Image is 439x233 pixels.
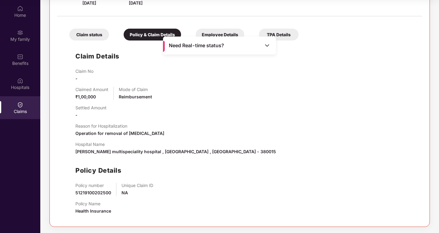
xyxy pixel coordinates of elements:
span: - [75,112,78,118]
span: Reimbursement [119,94,152,99]
p: Settled Amount [75,105,107,110]
div: Policy & Claim Details [124,29,181,41]
span: NA [122,190,128,195]
img: svg+xml;base64,PHN2ZyBpZD0iSG9zcGl0YWxzIiB4bWxucz0iaHR0cDovL3d3dy53My5vcmcvMjAwMC9zdmciIHdpZHRoPS... [17,78,23,84]
img: svg+xml;base64,PHN2ZyBpZD0iSG9tZSIgeG1sbnM9Imh0dHA6Ly93d3cudzMub3JnLzIwMDAvc3ZnIiB3aWR0aD0iMjAiIG... [17,5,23,12]
div: TPA Details [259,29,299,41]
span: Health Insurance [75,208,111,214]
div: Employee Details [196,29,244,41]
p: Unique Claim ID [122,183,153,188]
p: Mode of Claim [119,87,152,92]
img: svg+xml;base64,PHN2ZyBpZD0iQ2xhaW0iIHhtbG5zPSJodHRwOi8vd3d3LnczLm9yZy8yMDAwL3N2ZyIgd2lkdGg9IjIwIi... [17,102,23,108]
p: Policy number [75,183,111,188]
span: [PERSON_NAME] multispeciality hospital , [GEOGRAPHIC_DATA] , [GEOGRAPHIC_DATA] - 380015 [75,149,276,154]
span: 51219100202500 [75,190,111,195]
img: Toggle Icon [264,42,270,48]
p: Policy Name [75,201,111,206]
span: Operation for removal of [MEDICAL_DATA] [75,131,164,136]
span: ₹1,00,000 [75,94,96,99]
h1: Claim Details [75,51,119,61]
img: svg+xml;base64,PHN2ZyB3aWR0aD0iMjAiIGhlaWdodD0iMjAiIHZpZXdCb3g9IjAgMCAyMCAyMCIgZmlsbD0ibm9uZSIgeG... [17,30,23,36]
p: Claimed Amount [75,87,108,92]
img: svg+xml;base64,PHN2ZyBpZD0iQmVuZWZpdHMiIHhtbG5zPSJodHRwOi8vd3d3LnczLm9yZy8yMDAwL3N2ZyIgd2lkdGg9Ij... [17,54,23,60]
span: - [75,76,78,81]
h1: Policy Details [75,165,121,175]
p: Hospital Name [75,142,276,147]
p: Reason for Hospitalization [75,123,164,129]
span: Need Real-time status? [169,42,224,49]
span: [DATE] [129,0,143,5]
span: [DATE] [82,0,96,5]
p: Claim No [75,69,93,74]
div: Claim status [69,29,109,41]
